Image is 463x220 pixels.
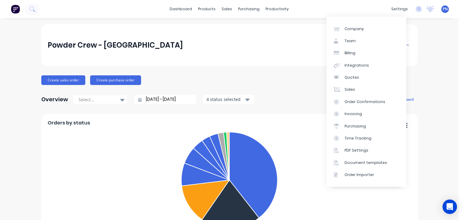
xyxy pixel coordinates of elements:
[41,93,68,105] div: Overview
[443,200,457,214] div: Open Intercom Messenger
[345,38,356,44] div: Team
[345,99,385,105] div: Order Confirmations
[345,111,362,117] div: Invoicing
[326,71,406,83] a: Quotes
[195,5,219,14] div: products
[345,124,366,129] div: Purchasing
[345,136,371,141] div: Time Tracking
[326,96,406,108] a: Order Confirmations
[48,39,183,51] div: Powder Crew - [GEOGRAPHIC_DATA]
[326,35,406,47] a: Team
[219,5,235,14] div: sales
[263,5,292,14] div: productivity
[345,160,387,165] div: Document templates
[443,6,448,12] span: PN
[326,132,406,144] a: Time Tracking
[345,26,364,32] div: Company
[326,108,406,120] a: Invoicing
[326,169,406,181] a: Order Importer
[235,5,263,14] div: purchasing
[167,5,195,14] a: dashboard
[206,96,244,102] div: 4 status selected
[326,23,406,35] a: Company
[345,172,374,178] div: Order Importer
[41,75,85,85] button: Create sales order
[48,119,90,127] span: Orders by status
[11,5,20,14] img: Factory
[326,120,406,132] a: Purchasing
[345,87,355,92] div: Sales
[326,157,406,169] a: Document templates
[90,75,141,85] button: Create purchase order
[345,63,369,68] div: Integrations
[326,144,406,156] a: PDF Settings
[345,75,359,80] div: Quotes
[326,83,406,96] a: Sales
[345,148,368,153] div: PDF Settings
[388,5,411,14] div: settings
[326,47,406,59] a: Billing
[326,59,406,71] a: Integrations
[345,50,355,56] div: Billing
[203,95,254,104] button: 4 status selected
